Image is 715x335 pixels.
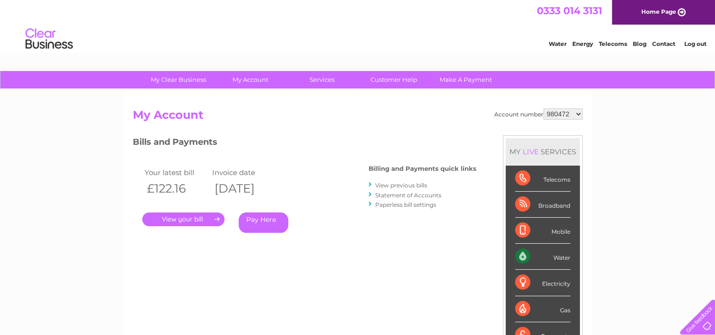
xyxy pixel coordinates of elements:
[506,138,580,165] div: MY SERVICES
[494,108,583,120] div: Account number
[139,71,217,88] a: My Clear Business
[135,5,581,46] div: Clear Business is a trading name of Verastar Limited (registered in [GEOGRAPHIC_DATA] No. 3667643...
[375,182,427,189] a: View previous bills
[355,71,433,88] a: Customer Help
[25,25,73,53] img: logo.png
[133,135,476,152] h3: Bills and Payments
[210,179,278,198] th: [DATE]
[572,40,593,47] a: Energy
[549,40,567,47] a: Water
[652,40,675,47] a: Contact
[515,166,570,192] div: Telecoms
[515,244,570,270] div: Water
[633,40,646,47] a: Blog
[142,179,210,198] th: £122.16
[537,5,602,17] a: 0333 014 3131
[369,165,476,172] h4: Billing and Payments quick links
[427,71,505,88] a: Make A Payment
[211,71,289,88] a: My Account
[515,192,570,218] div: Broadband
[515,218,570,244] div: Mobile
[142,212,224,226] a: .
[515,296,570,322] div: Gas
[142,166,210,179] td: Your latest bill
[599,40,627,47] a: Telecoms
[684,40,706,47] a: Log out
[515,270,570,296] div: Electricity
[283,71,361,88] a: Services
[375,201,436,208] a: Paperless bill settings
[375,192,441,199] a: Statement of Accounts
[210,166,278,179] td: Invoice date
[239,212,288,233] a: Pay Here
[521,147,541,156] div: LIVE
[133,108,583,126] h2: My Account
